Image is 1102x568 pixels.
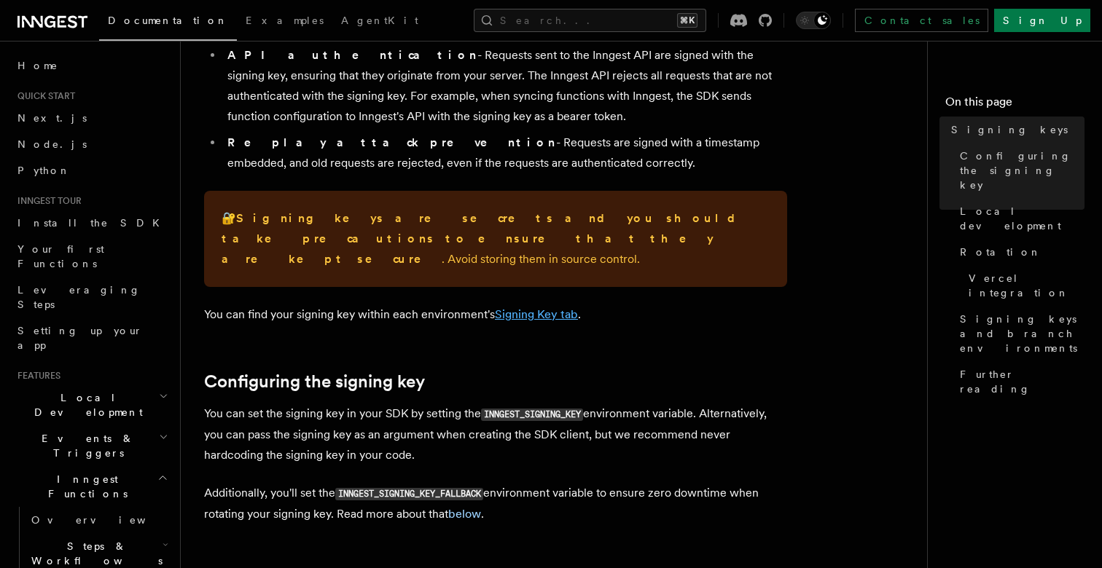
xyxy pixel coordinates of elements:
[945,93,1085,117] h4: On this page
[963,265,1085,306] a: Vercel integration
[954,198,1085,239] a: Local development
[960,149,1085,192] span: Configuring the signing key
[17,243,104,269] span: Your first Functions
[204,371,425,392] a: Configuring the signing key
[960,245,1042,259] span: Rotation
[960,204,1085,233] span: Local development
[12,195,82,207] span: Inngest tour
[335,488,483,500] code: INNGEST_SIGNING_KEY_FALLBACK
[17,58,58,73] span: Home
[12,384,171,425] button: Local Development
[17,138,87,150] span: Node.js
[677,13,697,28] kbd: ⌘K
[12,105,171,131] a: Next.js
[17,112,87,124] span: Next.js
[17,165,71,176] span: Python
[17,217,168,229] span: Install the SDK
[969,271,1085,300] span: Vercel integration
[222,211,747,266] strong: Signing keys are secrets and you should take precautions to ensure that they are kept secure
[12,466,171,507] button: Inngest Functions
[237,4,332,39] a: Examples
[17,325,143,351] span: Setting up your app
[99,4,237,41] a: Documentation
[796,12,831,29] button: Toggle dark mode
[222,208,770,269] p: 🔐 . Avoid storing them in source control.
[12,370,60,382] span: Features
[26,507,171,533] a: Overview
[223,133,787,173] li: - Requests are signed with a timestamp embedded, and old requests are rejected, even if the reque...
[12,390,159,419] span: Local Development
[26,539,163,568] span: Steps & Workflows
[12,131,171,157] a: Node.js
[994,9,1090,32] a: Sign Up
[204,483,787,524] p: Additionally, you'll set the environment variable to ensure zero downtime when rotating your sign...
[448,507,481,521] a: below
[481,409,583,421] code: INNGEST_SIGNING_KEY
[31,514,181,526] span: Overview
[341,15,418,26] span: AgentKit
[12,210,171,236] a: Install the SDK
[495,307,578,321] a: Signing Key tab
[108,15,228,26] span: Documentation
[227,48,477,62] strong: API authentication
[12,277,171,317] a: Leveraging Steps
[960,312,1085,355] span: Signing keys and branch environments
[954,239,1085,265] a: Rotation
[227,135,556,149] strong: Replay attack prevention
[12,52,171,79] a: Home
[954,361,1085,402] a: Further reading
[223,45,787,127] li: - Requests sent to the Inngest API are signed with the signing key, ensuring that they originate ...
[12,431,159,460] span: Events & Triggers
[960,367,1085,396] span: Further reading
[954,143,1085,198] a: Configuring the signing key
[12,236,171,277] a: Your first Functions
[951,122,1068,137] span: Signing keys
[204,304,787,325] p: You can find your signing key within each environment's .
[12,425,171,466] button: Events & Triggers
[17,284,141,310] span: Leveraging Steps
[954,306,1085,361] a: Signing keys and branch environments
[474,9,706,32] button: Search...⌘K
[246,15,324,26] span: Examples
[204,403,787,465] p: You can set the signing key in your SDK by setting the environment variable. Alternatively, you c...
[12,472,157,501] span: Inngest Functions
[332,4,427,39] a: AgentKit
[12,317,171,358] a: Setting up your app
[12,157,171,184] a: Python
[12,90,75,102] span: Quick start
[945,117,1085,143] a: Signing keys
[855,9,988,32] a: Contact sales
